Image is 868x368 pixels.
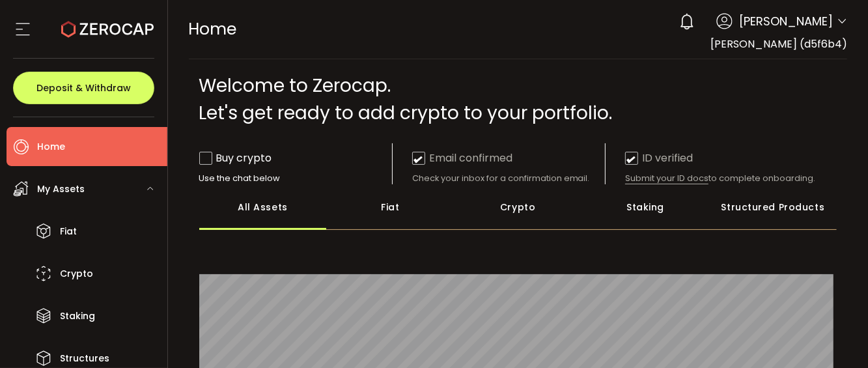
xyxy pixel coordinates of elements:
[625,173,819,184] div: to complete onboarding.
[581,184,709,230] div: Staking
[60,264,93,283] span: Crypto
[739,12,833,30] span: [PERSON_NAME]
[625,173,708,184] span: Submit your ID docs
[60,349,109,368] span: Structures
[60,307,95,326] span: Staking
[13,72,154,104] button: Deposit & Withdraw
[37,137,65,156] span: Home
[454,184,581,230] div: Crypto
[36,83,131,92] span: Deposit & Withdraw
[625,150,693,166] div: ID verified
[199,173,393,184] div: Use the chat below
[326,184,454,230] div: Fiat
[716,227,868,368] iframe: Chat Widget
[412,173,606,184] div: Check your inbox for a confirmation email.
[412,150,512,166] div: Email confirmed
[189,18,237,40] span: Home
[37,180,85,199] span: My Assets
[710,36,847,51] span: [PERSON_NAME] (d5f6b4)
[199,184,327,230] div: All Assets
[709,184,837,230] div: Structured Products
[199,150,272,166] div: Buy crypto
[60,222,77,241] span: Fiat
[199,72,837,127] div: Welcome to Zerocap. Let's get ready to add crypto to your portfolio.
